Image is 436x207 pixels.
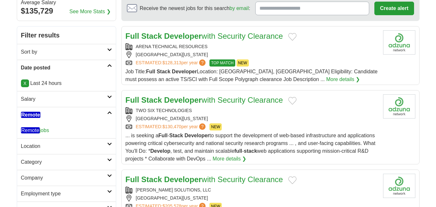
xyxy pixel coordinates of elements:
strong: stack [244,148,257,154]
span: TOP MATCH [209,59,235,67]
img: Company logo [383,174,415,198]
a: Employment type [17,186,116,202]
div: ARENA TECHNICAL RESOURCES [126,43,378,50]
strong: Full [158,133,167,138]
strong: Developer [164,175,202,184]
img: Company logo [383,94,415,119]
span: ... is seeking a - to support the development of web-based infrastructure and applications poweri... [126,133,376,161]
div: $135,729 [21,5,112,17]
a: Remote [17,107,116,123]
a: Remotejobs [21,127,49,133]
span: NEW [237,59,249,67]
h2: Sort by [21,48,107,56]
a: Company [17,170,116,186]
span: $128,313 [162,60,181,65]
span: Job Title: Location: [GEOGRAPHIC_DATA], [GEOGRAPHIC_DATA] Eligibility: Candidate must possess an ... [126,69,378,82]
a: X [21,79,29,87]
button: Add to favorite jobs [288,97,297,105]
div: [GEOGRAPHIC_DATA][US_STATE] [126,195,378,202]
a: ESTIMATED:$128,313per year? [136,59,207,67]
h2: Company [21,174,107,182]
a: ESTIMATED:$130,470per year? [136,123,207,130]
div: [GEOGRAPHIC_DATA][US_STATE] [126,51,378,58]
span: Receive the newest jobs for this search : [140,5,250,12]
span: ? [199,59,206,66]
strong: Stack [157,69,170,74]
strong: Developer [164,32,202,40]
div: TWO SIX TECHNOLOGIES [126,107,378,114]
p: Last 24 hours [21,79,112,87]
em: Remote [21,127,40,133]
a: Full Stack Developerwith Security Clearance [126,32,283,40]
strong: full [234,148,242,154]
span: ? [199,123,206,130]
h2: Employment type [21,190,107,198]
strong: Full [126,175,139,184]
a: Full Stack Developerwith Security Clearance [126,96,283,104]
a: More details ❯ [213,155,247,163]
h2: Date posted [21,64,107,72]
a: Date posted [17,60,116,76]
strong: Full [146,69,155,74]
a: Location [17,138,116,154]
a: More details ❯ [326,76,360,83]
a: by email [229,5,249,11]
h2: Filter results [17,26,116,44]
strong: Developer [172,69,197,74]
div: [PERSON_NAME] SOLUTIONS, LLC [126,187,378,193]
strong: Develop [150,148,170,154]
h2: Location [21,142,107,150]
button: Add to favorite jobs [288,176,297,184]
strong: Stack [141,175,162,184]
h2: Category [21,158,107,166]
img: Company logo [383,30,415,55]
strong: Full [126,96,139,104]
strong: Stack [141,32,162,40]
span: $130,470 [162,124,181,129]
a: Sort by [17,44,116,60]
button: Create alert [374,2,414,15]
strong: Stack [141,96,162,104]
strong: Stack [169,133,183,138]
h2: Salary [21,95,107,103]
button: Add to favorite jobs [288,33,297,41]
a: Category [17,154,116,170]
strong: Developer [164,96,202,104]
strong: Full [126,32,139,40]
a: Full Stack Developerwith Security Clearance [126,175,283,184]
a: See More Stats ❯ [69,8,111,16]
a: Salary [17,91,116,107]
div: [GEOGRAPHIC_DATA][US_STATE] [126,115,378,122]
span: NEW [209,123,222,130]
strong: Developer [185,133,209,138]
em: Remote [21,112,41,118]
